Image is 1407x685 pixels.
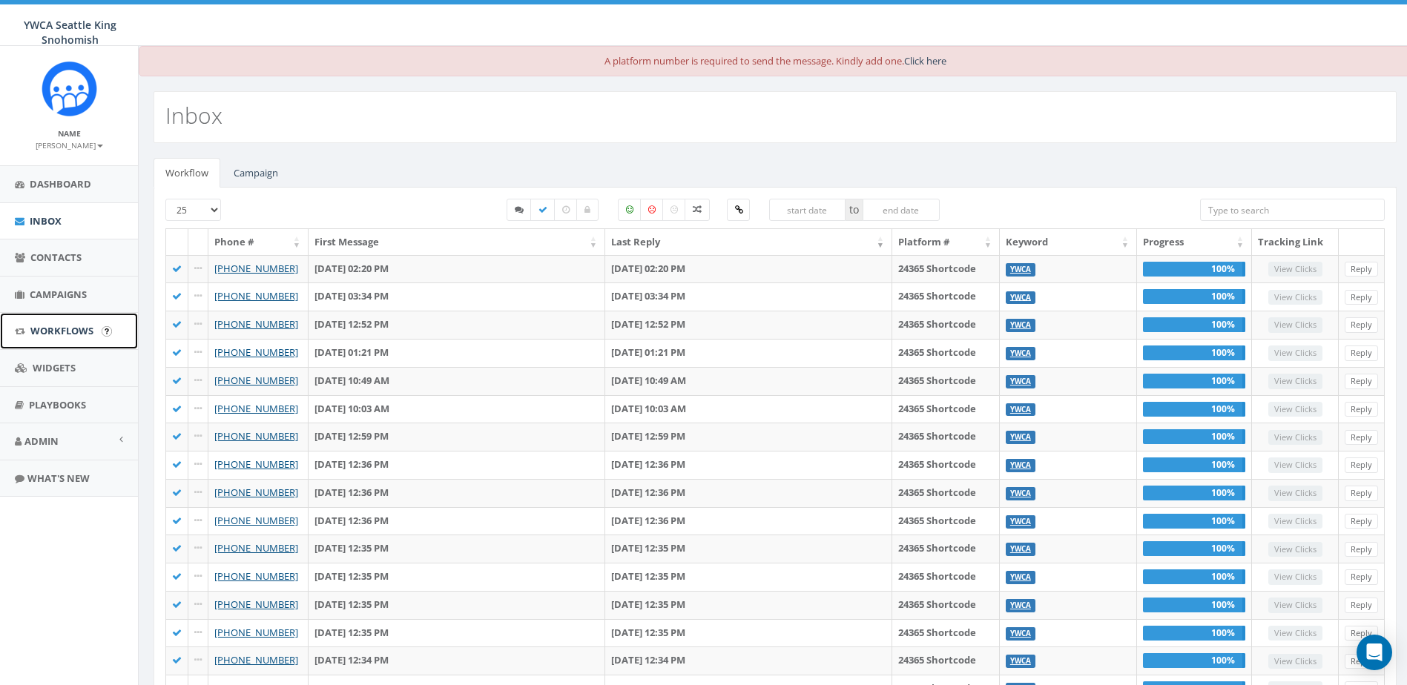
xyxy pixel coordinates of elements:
a: YWCA [1010,320,1031,330]
a: [PHONE_NUMBER] [214,262,298,275]
label: Closed [576,199,599,221]
div: 100% [1143,598,1245,612]
div: 100% [1143,626,1245,641]
a: [PHONE_NUMBER] [214,626,298,639]
td: [DATE] 12:35 PM [605,619,892,647]
a: Reply [1345,317,1378,333]
a: Reply [1345,626,1378,641]
td: 24365 Shortcode [892,646,1000,675]
label: Mixed [685,199,710,221]
a: Reply [1345,486,1378,501]
td: 24365 Shortcode [892,423,1000,451]
td: 24365 Shortcode [892,282,1000,311]
td: [DATE] 01:21 PM [605,339,892,367]
span: Contacts [30,251,82,264]
div: 100% [1143,569,1245,584]
a: [PHONE_NUMBER] [214,289,298,302]
span: YWCA Seattle King Snohomish [24,18,116,47]
a: Reply [1345,345,1378,361]
a: [PHONE_NUMBER] [214,569,298,583]
th: Progress: activate to sort column ascending [1137,229,1252,255]
label: Negative [640,199,664,221]
td: 24365 Shortcode [892,479,1000,507]
td: [DATE] 10:49 AM [605,367,892,395]
a: YWCA [1010,572,1031,582]
div: 100% [1143,486,1245,500]
td: [DATE] 12:36 PM [605,451,892,479]
label: Completed [530,199,556,221]
span: Inbox [30,214,62,228]
td: 24365 Shortcode [892,311,1000,339]
td: [DATE] 12:35 PM [605,591,892,619]
td: [DATE] 10:03 AM [309,395,605,423]
th: Keyword: activate to sort column ascending [1000,229,1137,255]
a: Reply [1345,654,1378,669]
a: YWCA [1010,656,1031,666]
a: YWCA [1010,377,1031,386]
th: Last Reply: activate to sort column ascending [605,229,892,255]
a: YWCA [1010,460,1031,470]
td: 24365 Shortcode [892,591,1000,619]
input: Submit [102,326,112,337]
a: [PHONE_NUMBER] [214,486,298,499]
span: Playbooks [29,398,86,411]
td: 24365 Shortcode [892,619,1000,647]
small: Name [58,128,81,139]
td: [DATE] 12:36 PM [309,507,605,535]
a: [PHONE_NUMBER] [214,514,298,527]
span: to [846,199,863,221]
input: end date [863,199,940,221]
a: Reply [1345,430,1378,446]
a: Reply [1345,457,1378,473]
a: [PHONE_NUMBER] [214,317,298,331]
td: 24365 Shortcode [892,451,1000,479]
a: Click here [904,54,946,67]
div: 100% [1143,374,1245,388]
td: [DATE] 03:34 PM [309,282,605,311]
input: start date [769,199,846,221]
a: [PHONE_NUMBER] [214,345,298,359]
a: Campaign [222,158,290,188]
td: [DATE] 02:20 PM [309,255,605,283]
td: [DATE] 12:35 PM [605,563,892,591]
td: [DATE] 01:21 PM [309,339,605,367]
td: [DATE] 12:34 PM [605,646,892,675]
div: 100% [1143,541,1245,556]
span: Admin [24,434,59,448]
div: 100% [1143,429,1245,444]
img: Rally_Corp_Icon_1.png [42,61,97,116]
td: [DATE] 12:35 PM [309,535,605,563]
th: First Message: activate to sort column ascending [309,229,605,255]
a: YWCA [1010,348,1031,358]
span: Workflows [30,324,93,337]
a: YWCA [1010,265,1031,274]
div: 100% [1143,317,1245,332]
td: 24365 Shortcode [892,535,1000,563]
label: Neutral [662,199,686,221]
label: Expired [554,199,578,221]
a: [PERSON_NAME] [36,138,103,151]
a: Reply [1345,514,1378,529]
a: YWCA [1010,517,1031,526]
div: 100% [1143,345,1245,360]
div: 100% [1143,457,1245,472]
small: [PERSON_NAME] [36,140,103,150]
a: [PHONE_NUMBER] [214,653,298,666]
td: 24365 Shortcode [892,339,1000,367]
a: Workflow [154,158,220,188]
td: [DATE] 02:20 PM [605,255,892,283]
td: 24365 Shortcode [892,255,1000,283]
div: 100% [1143,289,1245,304]
label: Positive [618,199,642,221]
td: [DATE] 12:34 PM [309,646,605,675]
a: [PHONE_NUMBER] [214,374,298,387]
a: [PHONE_NUMBER] [214,429,298,443]
div: 100% [1143,402,1245,417]
td: [DATE] 10:03 AM [605,395,892,423]
td: [DATE] 12:35 PM [309,591,605,619]
td: [DATE] 12:52 PM [309,311,605,339]
a: Reply [1345,542,1378,557]
a: YWCA [1010,405,1031,414]
td: 24365 Shortcode [892,367,1000,395]
a: [PHONE_NUMBER] [214,402,298,415]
